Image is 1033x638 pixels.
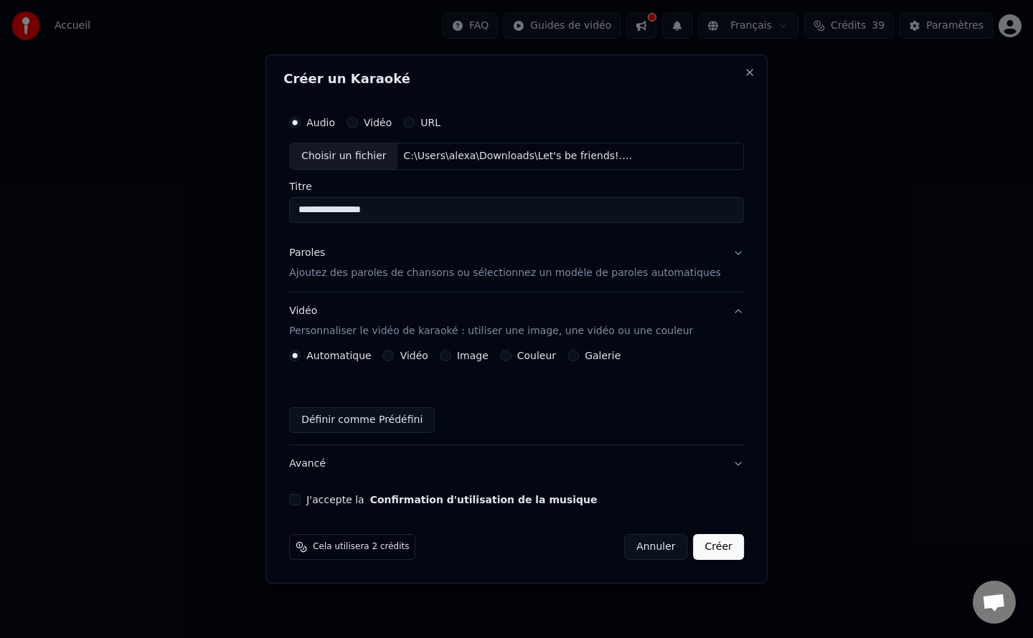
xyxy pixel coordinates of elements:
[289,292,744,350] button: VidéoPersonnaliser le vidéo de karaoké : utiliser une image, une vidéo ou une couleur
[694,534,744,560] button: Créer
[400,351,428,361] label: Vidéo
[289,246,325,260] div: Paroles
[364,118,392,128] label: Vidéo
[289,407,435,433] button: Définir comme Prédéfini
[624,534,687,560] button: Annuler
[517,351,556,361] label: Couleur
[313,541,409,553] span: Cela utilisera 2 crédits
[370,495,598,505] button: J'accepte la
[289,350,744,444] div: VidéoPersonnaliser le vidéo de karaoké : utiliser une image, une vidéo ou une couleur
[306,351,371,361] label: Automatique
[289,445,744,482] button: Avancé
[585,351,621,361] label: Galerie
[457,351,489,361] label: Image
[306,495,597,505] label: J'accepte la
[289,324,693,338] p: Personnaliser le vidéo de karaoké : utiliser une image, une vidéo ou une couleur
[420,118,440,128] label: URL
[290,143,397,169] div: Choisir un fichier
[306,118,335,128] label: Audio
[398,149,642,163] div: C:\Users\alexa\Downloads\Let's be friends!.wav
[289,181,744,191] label: Titre
[283,72,750,85] h2: Créer un Karaoké
[289,234,744,292] button: ParolesAjoutez des paroles de chansons ou sélectionnez un modèle de paroles automatiques
[289,266,721,280] p: Ajoutez des paroles de chansons ou sélectionnez un modèle de paroles automatiques
[289,304,693,338] div: Vidéo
